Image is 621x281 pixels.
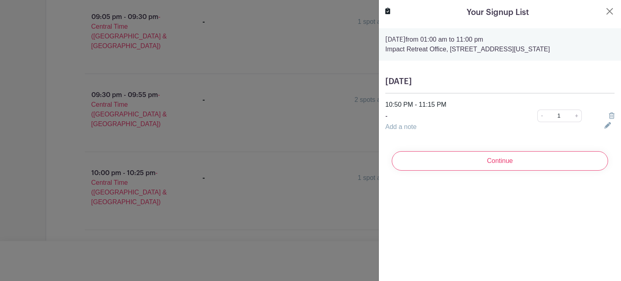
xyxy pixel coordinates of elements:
strong: [DATE] [385,36,406,43]
div: 10:50 PM - 11:15 PM [380,100,619,110]
button: Close [605,6,615,16]
input: Continue [392,151,608,171]
p: - [385,111,515,121]
a: Add a note [385,123,416,130]
p: Impact Retreat Office, [STREET_ADDRESS][US_STATE] [385,44,615,54]
a: - [537,110,546,122]
p: from 01:00 am to 11:00 pm [385,35,615,44]
h5: Your Signup List [467,6,529,19]
h5: [DATE] [385,77,615,87]
a: + [572,110,582,122]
